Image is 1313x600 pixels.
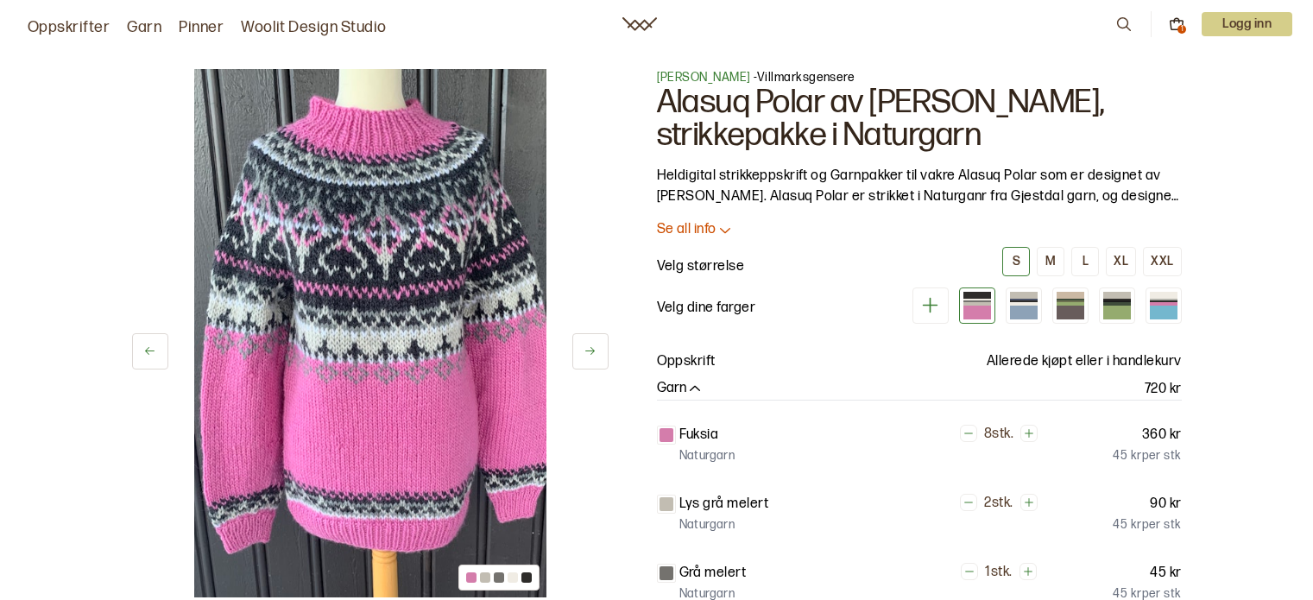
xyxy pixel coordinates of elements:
a: Oppskrifter [28,16,110,40]
p: 90 kr [1150,494,1181,515]
div: 1 [1177,25,1186,34]
a: Pinner [179,16,224,40]
p: Velg størrelse [657,256,745,277]
h1: Alasuq Polar av [PERSON_NAME], strikkepakke i Naturgarn [657,86,1182,152]
p: 8 stk. [984,426,1013,444]
div: Grønn Melert og lys grå melert [1099,287,1135,324]
div: M [1045,254,1056,269]
p: Naturgarn [679,447,735,464]
div: XXL [1151,254,1173,269]
button: Garn [657,380,704,398]
div: L [1083,254,1089,269]
button: S [1002,247,1030,276]
p: Lys grå melert [679,494,769,515]
button: XL [1106,247,1136,276]
p: 1 stk. [985,564,1012,582]
a: Woolit [622,17,657,31]
p: Heldigital strikkeppskrift og Garnpakker til vakre Alasuq Polar som er designet av [PERSON_NAME].... [657,166,1182,207]
div: Turkis [1146,287,1182,324]
button: L [1071,247,1099,276]
div: Gråbrun [1052,287,1089,324]
p: Logg inn [1202,12,1292,36]
button: XXL [1143,247,1181,276]
img: Bilde av oppskrift [194,69,546,597]
button: M [1037,247,1064,276]
div: S [1013,254,1020,269]
p: Grå melert [679,563,747,584]
p: 360 kr [1142,425,1182,445]
button: User dropdown [1202,12,1292,36]
p: Se all info [657,221,716,239]
a: [PERSON_NAME] [657,70,751,85]
button: 1 [1169,16,1184,32]
p: 2 stk. [984,495,1013,513]
button: Se all info [657,221,1182,239]
p: Oppskrift [657,351,716,372]
p: 45 kr [1150,563,1181,584]
p: 45 kr per stk [1113,516,1181,534]
p: 45 kr per stk [1113,447,1181,464]
a: Garn [127,16,161,40]
p: 720 kr [1145,379,1182,400]
div: XL [1114,254,1128,269]
p: Velg dine farger [657,298,756,319]
p: - Villmarksgensere [657,69,1182,86]
div: Rosa og [959,287,995,324]
a: Woolit Design Studio [241,16,387,40]
div: Lys blå [1006,287,1042,324]
p: Naturgarn [679,516,735,534]
p: Fuksia [679,425,719,445]
p: Allerede kjøpt eller i handlekurv [987,351,1182,372]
